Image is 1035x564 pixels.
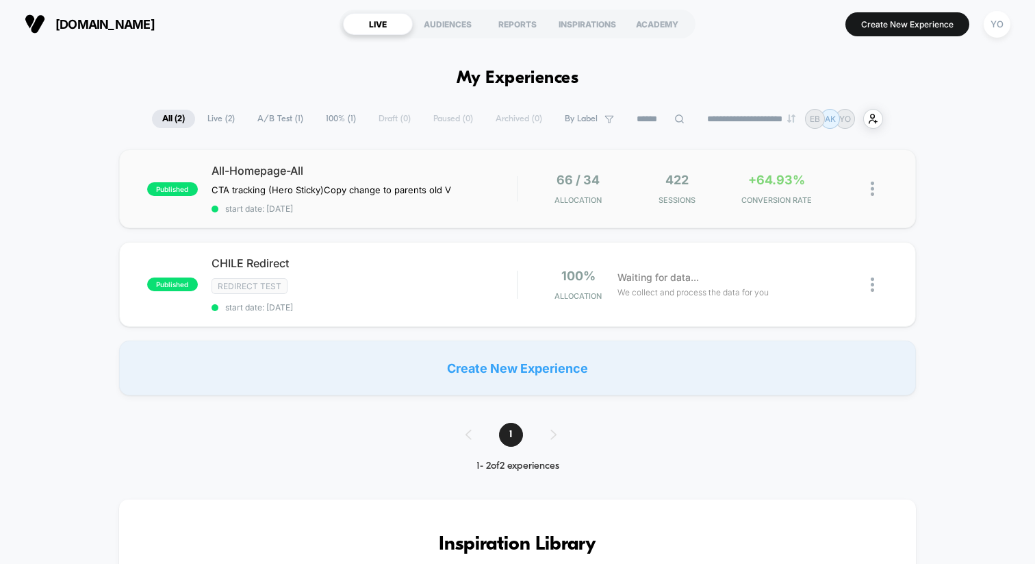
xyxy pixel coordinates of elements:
button: Create New Experience [845,12,969,36]
button: [DOMAIN_NAME] [21,13,159,35]
div: ACADEMY [622,13,692,35]
span: start date: [DATE] [212,302,517,312]
span: Redirect Test [212,278,287,294]
span: 100% [561,269,596,283]
span: +64.93% [748,173,805,187]
div: REPORTS [483,13,552,35]
div: INSPIRATIONS [552,13,622,35]
span: 422 [665,173,689,187]
div: LIVE [343,13,413,35]
span: published [147,278,198,291]
span: Live ( 2 ) [197,110,245,128]
span: CONVERSION RATE [730,195,823,205]
span: A/B Test ( 1 ) [247,110,314,128]
span: We collect and process the data for you [617,286,769,299]
span: 66 / 34 [557,173,600,187]
div: YO [984,11,1010,38]
h1: My Experiences [457,69,579,88]
div: Create New Experience [119,341,916,395]
img: end [787,114,795,123]
p: EB [810,114,820,124]
p: AK [825,114,836,124]
span: Allocation [554,291,602,301]
span: Allocation [554,195,602,205]
p: YO [839,114,851,124]
div: AUDIENCES [413,13,483,35]
span: 100% ( 1 ) [316,110,366,128]
span: CTA tracking (Hero Sticky)Copy change to parents old V [212,184,451,195]
span: 1 [499,423,523,447]
span: All-Homepage-All [212,164,517,177]
img: close [871,278,874,292]
span: CHILE Redirect [212,256,517,270]
span: Sessions [631,195,724,205]
span: By Label [565,114,598,124]
h3: Inspiration Library [160,534,875,556]
button: YO [980,10,1014,38]
span: published [147,182,198,196]
span: All ( 2 ) [152,110,195,128]
img: close [871,182,874,196]
span: Waiting for data... [617,270,699,285]
img: Visually logo [25,14,45,34]
div: 1 - 2 of 2 experiences [452,461,584,472]
span: start date: [DATE] [212,204,517,214]
span: [DOMAIN_NAME] [55,17,155,32]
